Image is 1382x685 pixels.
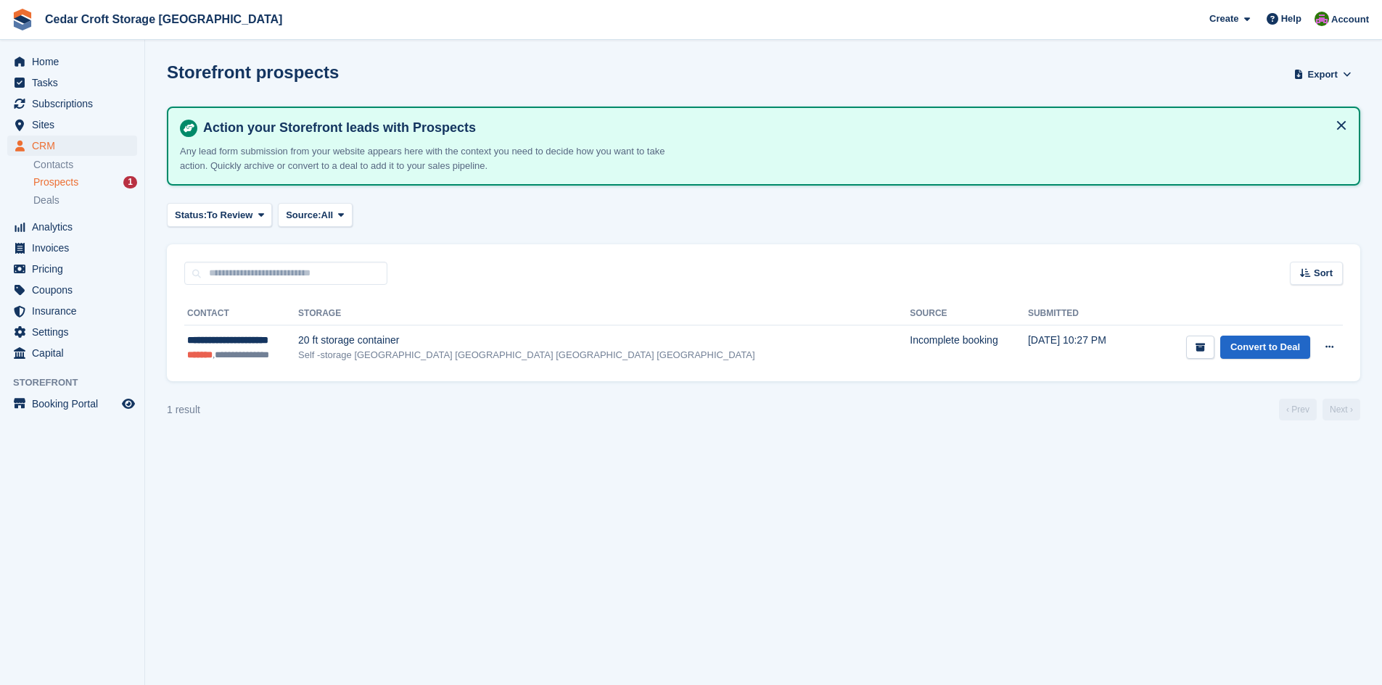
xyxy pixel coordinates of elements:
[1028,325,1133,370] td: [DATE] 10:27 PM
[7,238,137,258] a: menu
[278,203,353,227] button: Source: All
[32,136,119,156] span: CRM
[1315,12,1329,26] img: Mark Orchard
[1281,12,1301,26] span: Help
[1314,266,1333,281] span: Sort
[180,144,688,173] p: Any lead form submission from your website appears here with the context you need to decide how y...
[1308,67,1338,82] span: Export
[12,9,33,30] img: stora-icon-8386f47178a22dfd0bd8f6a31ec36ba5ce8667c1dd55bd0f319d3a0aa187defe.svg
[167,402,200,418] div: 1 result
[1279,399,1317,420] a: Previous
[7,322,137,342] a: menu
[7,94,137,114] a: menu
[32,301,119,321] span: Insurance
[13,375,144,390] span: Storefront
[7,51,137,72] a: menu
[7,115,137,135] a: menu
[207,208,252,223] span: To Review
[123,176,137,188] div: 1
[298,348,910,362] div: Self -storage [GEOGRAPHIC_DATA] [GEOGRAPHIC_DATA] [GEOGRAPHIC_DATA] [GEOGRAPHIC_DATA]
[1028,302,1133,325] th: Submitted
[7,217,137,237] a: menu
[910,325,1028,370] td: Incomplete booking
[286,208,321,223] span: Source:
[167,62,339,82] h1: Storefront prospects
[33,175,78,189] span: Prospects
[7,394,137,414] a: menu
[33,194,59,207] span: Deals
[32,51,119,72] span: Home
[167,203,272,227] button: Status: To Review
[184,302,298,325] th: Contact
[7,72,137,93] a: menu
[7,136,137,156] a: menu
[321,208,334,223] span: All
[197,120,1347,136] h4: Action your Storefront leads with Prospects
[32,343,119,363] span: Capital
[7,280,137,300] a: menu
[32,259,119,279] span: Pricing
[1220,336,1310,360] a: Convert to Deal
[1209,12,1238,26] span: Create
[7,259,137,279] a: menu
[7,301,137,321] a: menu
[175,208,207,223] span: Status:
[39,7,288,31] a: Cedar Croft Storage [GEOGRAPHIC_DATA]
[33,193,137,208] a: Deals
[1331,12,1369,27] span: Account
[33,158,137,172] a: Contacts
[7,343,137,363] a: menu
[298,333,910,348] div: 20 ft storage container
[32,94,119,114] span: Subscriptions
[32,394,119,414] span: Booking Portal
[1323,399,1360,420] a: Next
[1276,399,1363,420] nav: Page
[33,175,137,190] a: Prospects 1
[32,238,119,258] span: Invoices
[120,395,137,412] a: Preview store
[910,302,1028,325] th: Source
[298,302,910,325] th: Storage
[32,322,119,342] span: Settings
[32,72,119,93] span: Tasks
[32,115,119,135] span: Sites
[1291,62,1354,86] button: Export
[32,217,119,237] span: Analytics
[32,280,119,300] span: Coupons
